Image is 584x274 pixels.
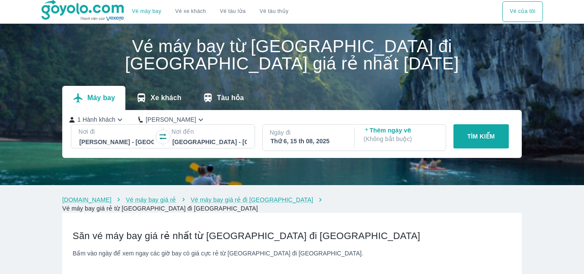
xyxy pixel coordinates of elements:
div: transportation tabs [62,86,254,110]
button: Vé tàu thủy [252,1,295,22]
a: [DOMAIN_NAME] [62,196,112,203]
div: Bấm vào ngày để xem ngay các giờ bay có giá cực rẻ từ [GEOGRAPHIC_DATA] đi [GEOGRAPHIC_DATA]. [73,249,511,258]
a: Vé tàu lửa [213,1,253,22]
button: [PERSON_NAME] [138,115,205,124]
h2: Săn vé máy bay giá rẻ nhất từ [GEOGRAPHIC_DATA] đi [GEOGRAPHIC_DATA] [73,230,511,242]
p: TÌM KIẾM [467,132,495,141]
div: Thứ 6, 15 th 08, 2025 [271,137,345,145]
p: Máy bay [87,94,115,102]
a: Vé xe khách [175,8,206,15]
div: choose transportation mode [125,1,295,22]
div: choose transportation mode [502,1,543,22]
a: Vé máy bay giá rẻ từ [GEOGRAPHIC_DATA] đi [GEOGRAPHIC_DATA] [62,205,258,212]
p: Ngày đi [270,128,346,137]
p: Nơi đi [78,127,154,136]
a: Vé máy bay giá rẻ [126,196,176,203]
p: ( Không bắt buộc ) [364,135,438,143]
h1: Vé máy bay từ [GEOGRAPHIC_DATA] đi [GEOGRAPHIC_DATA] giá rẻ nhất [DATE] [62,38,522,72]
button: 1 Hành khách [69,115,124,124]
nav: breadcrumb [62,195,522,213]
button: Vé của tôi [502,1,543,22]
a: Vé máy bay [132,8,161,15]
p: [PERSON_NAME] [146,115,196,124]
a: Vé máy bay giá rẻ đi [GEOGRAPHIC_DATA] [191,196,313,203]
p: Xe khách [150,94,181,102]
button: TÌM KIẾM [453,124,509,148]
p: Nơi đến [172,127,248,136]
p: Thêm ngày về [364,126,438,135]
p: 1 Hành khách [77,115,115,124]
p: Tàu hỏa [217,94,244,102]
